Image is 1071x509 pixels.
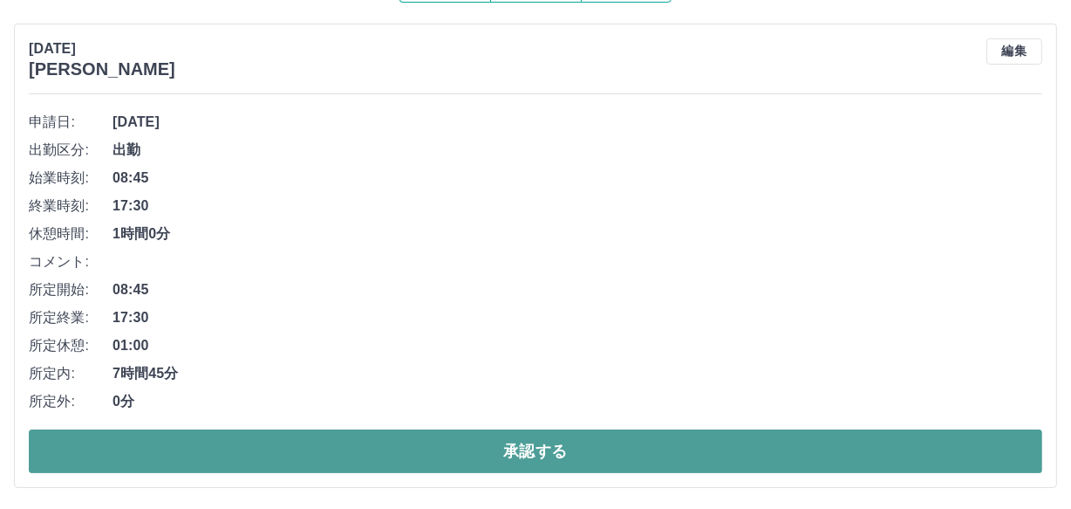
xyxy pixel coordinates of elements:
span: 所定内: [29,363,113,384]
button: 編集 [986,38,1042,65]
span: 17:30 [113,307,1042,328]
span: 7時間45分 [113,363,1042,384]
span: 17:30 [113,196,1042,217]
p: [DATE] [29,38,175,59]
span: 終業時刻: [29,196,113,217]
span: コメント: [29,251,113,272]
button: 承認する [29,430,1042,473]
span: 出勤区分: [29,140,113,161]
span: 休憩時間: [29,224,113,244]
span: 始業時刻: [29,168,113,189]
span: [DATE] [113,112,1042,133]
span: 出勤 [113,140,1042,161]
span: 所定終業: [29,307,113,328]
span: 0分 [113,391,1042,412]
span: 08:45 [113,279,1042,300]
span: 所定休憩: [29,335,113,356]
span: 1時間0分 [113,224,1042,244]
h3: [PERSON_NAME] [29,59,175,79]
span: 08:45 [113,168,1042,189]
span: 申請日: [29,112,113,133]
span: 所定開始: [29,279,113,300]
span: 所定外: [29,391,113,412]
span: 01:00 [113,335,1042,356]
